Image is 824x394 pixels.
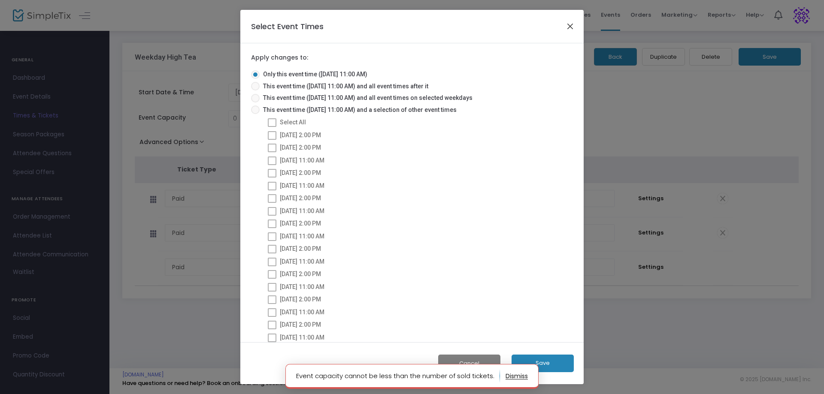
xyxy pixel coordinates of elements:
[280,182,324,189] span: [DATE] 11:00 AM
[280,169,321,176] span: [DATE] 2:00 PM
[512,355,574,372] button: Save
[260,93,473,102] span: This event time ([DATE] 11:00 AM) and all event times on selected weekdays
[280,144,321,151] span: [DATE] 2:00 PM
[251,54,308,62] label: Apply changes to:
[260,70,367,79] span: Only this event time ([DATE] 11:00 AM)
[280,157,324,164] span: [DATE] 11:00 AM
[260,105,457,114] span: This event time ([DATE] 11:00 AM) and a selection of other event times
[280,195,321,202] span: [DATE] 2:00 PM
[280,258,324,265] span: [DATE] 11:00 AM
[506,369,528,383] button: dismiss
[251,21,324,32] h4: Select Event Times
[280,309,324,316] span: [DATE] 11:00 AM
[280,334,324,341] span: [DATE] 11:00 AM
[280,283,324,290] span: [DATE] 11:00 AM
[280,271,321,277] span: [DATE] 2:00 PM
[296,369,500,383] p: Event capacity cannot be less than the number of sold tickets.
[280,321,321,328] span: [DATE] 2:00 PM
[438,355,500,372] button: Cancel
[565,21,576,32] button: Close
[280,245,321,252] span: [DATE] 2:00 PM
[280,119,306,126] span: Select All
[280,208,324,214] span: [DATE] 11:00 AM
[280,220,321,227] span: [DATE] 2:00 PM
[280,132,321,138] span: [DATE] 2:00 PM
[280,233,324,240] span: [DATE] 11:00 AM
[280,296,321,303] span: [DATE] 2:00 PM
[260,82,428,91] span: This event time ([DATE] 11:00 AM) and all event times after it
